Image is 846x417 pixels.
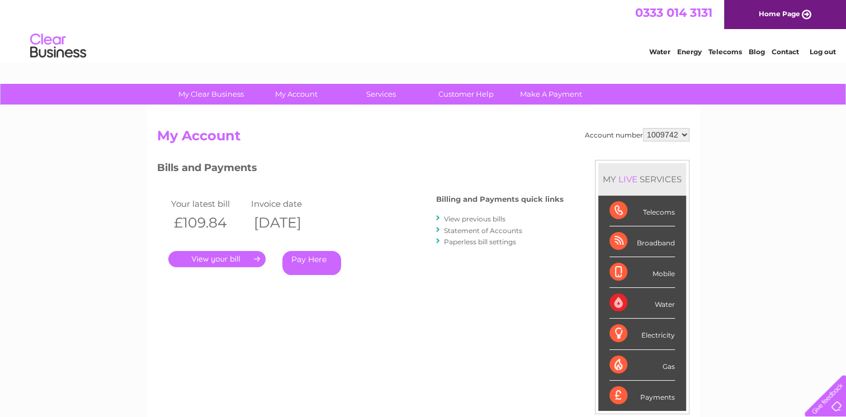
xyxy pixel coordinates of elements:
[250,84,342,105] a: My Account
[598,163,686,195] div: MY SERVICES
[157,128,689,149] h2: My Account
[609,226,675,257] div: Broadband
[444,238,516,246] a: Paperless bill settings
[772,48,799,56] a: Contact
[159,6,688,54] div: Clear Business is a trading name of Verastar Limited (registered in [GEOGRAPHIC_DATA] No. 3667643...
[809,48,835,56] a: Log out
[616,174,640,184] div: LIVE
[436,195,564,203] h4: Billing and Payments quick links
[444,215,505,223] a: View previous bills
[635,6,712,20] a: 0333 014 3131
[649,48,670,56] a: Water
[609,288,675,319] div: Water
[677,48,702,56] a: Energy
[157,160,564,179] h3: Bills and Payments
[505,84,597,105] a: Make A Payment
[609,381,675,411] div: Payments
[168,211,249,234] th: £109.84
[420,84,512,105] a: Customer Help
[609,196,675,226] div: Telecoms
[282,251,341,275] a: Pay Here
[609,319,675,349] div: Electricity
[708,48,742,56] a: Telecoms
[585,128,689,141] div: Account number
[335,84,427,105] a: Services
[168,196,249,211] td: Your latest bill
[609,350,675,381] div: Gas
[749,48,765,56] a: Blog
[609,257,675,288] div: Mobile
[168,251,266,267] a: .
[444,226,522,235] a: Statement of Accounts
[248,211,329,234] th: [DATE]
[30,29,87,63] img: logo.png
[165,84,257,105] a: My Clear Business
[248,196,329,211] td: Invoice date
